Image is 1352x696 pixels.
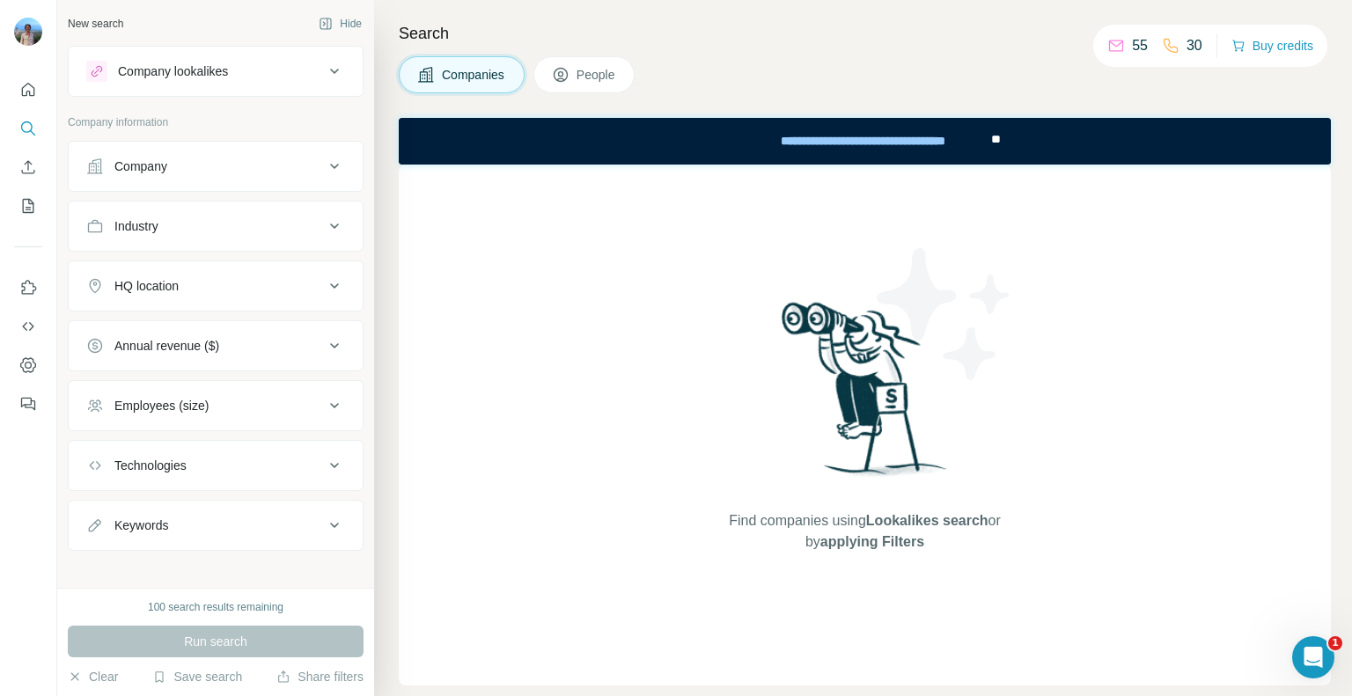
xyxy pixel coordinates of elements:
[14,151,42,183] button: Enrich CSV
[399,118,1331,165] iframe: Banner
[68,668,118,685] button: Clear
[69,265,363,307] button: HQ location
[577,66,617,84] span: People
[14,311,42,342] button: Use Surfe API
[114,277,179,295] div: HQ location
[118,62,228,80] div: Company lookalikes
[114,337,219,355] div: Annual revenue ($)
[14,18,42,46] img: Avatar
[724,510,1005,553] span: Find companies using or by
[69,205,363,247] button: Industry
[69,385,363,427] button: Employees (size)
[114,217,158,235] div: Industry
[399,21,1331,46] h4: Search
[1328,636,1342,650] span: 1
[68,16,123,32] div: New search
[69,325,363,367] button: Annual revenue ($)
[14,272,42,304] button: Use Surfe on LinkedIn
[1292,636,1334,678] iframe: Intercom live chat
[68,114,364,130] p: Company information
[442,66,506,84] span: Companies
[1132,35,1148,56] p: 55
[148,599,283,615] div: 100 search results remaining
[69,50,363,92] button: Company lookalikes
[276,668,364,685] button: Share filters
[114,517,168,534] div: Keywords
[14,190,42,222] button: My lists
[114,397,209,414] div: Employees (size)
[306,11,374,37] button: Hide
[14,388,42,420] button: Feedback
[820,534,924,549] span: applying Filters
[114,457,187,474] div: Technologies
[152,668,242,685] button: Save search
[69,444,363,487] button: Technologies
[865,235,1024,393] img: Surfe Illustration - Stars
[14,74,42,106] button: Quick start
[114,158,167,175] div: Company
[14,113,42,144] button: Search
[69,145,363,187] button: Company
[866,513,988,528] span: Lookalikes search
[14,349,42,381] button: Dashboard
[1187,35,1202,56] p: 30
[774,297,957,494] img: Surfe Illustration - Woman searching with binoculars
[69,504,363,546] button: Keywords
[1231,33,1313,58] button: Buy credits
